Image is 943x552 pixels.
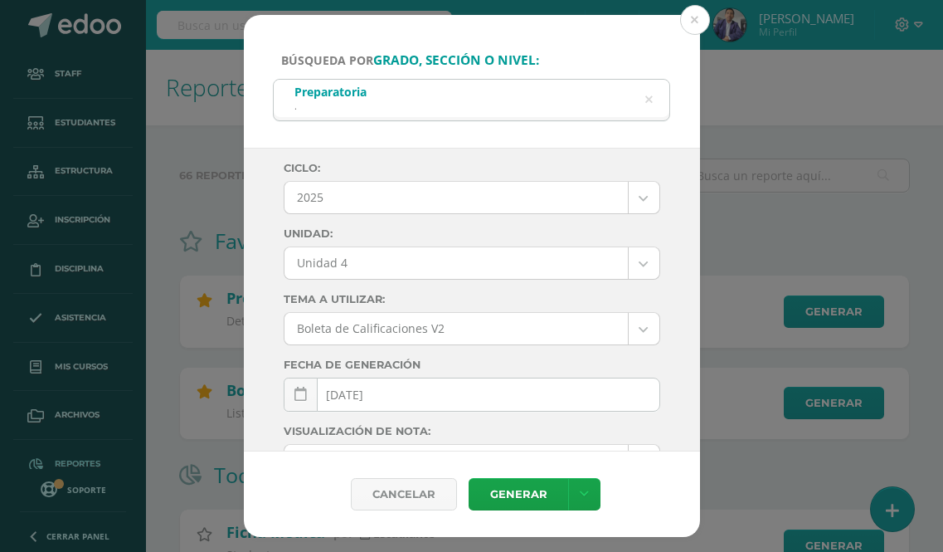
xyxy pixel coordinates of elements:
[281,52,539,68] span: Búsqueda por
[284,425,660,437] label: Visualización de nota:
[297,247,615,279] span: Unidad 4
[284,247,659,279] a: Unidad 4
[373,51,539,69] strong: grado, sección o nivel:
[284,379,659,411] input: Fecha de generación
[274,80,670,120] input: ej. Primero primaria, etc.
[284,182,659,213] a: 2025
[297,182,615,213] span: 2025
[351,478,457,510] div: Cancelar
[294,100,367,112] div: .
[297,313,615,344] span: Boleta de Calificaciones V2
[284,359,660,371] label: Fecha de generación
[284,313,659,344] a: Boleta de Calificaciones V2
[284,293,660,305] label: Tema a Utilizar:
[284,227,660,240] label: Unidad:
[284,162,660,174] label: Ciclo:
[284,445,659,476] a: ---------
[469,478,568,510] a: Generar
[680,5,710,35] button: Close (Esc)
[297,445,615,476] span: ---------
[294,84,367,100] div: Preparatoria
